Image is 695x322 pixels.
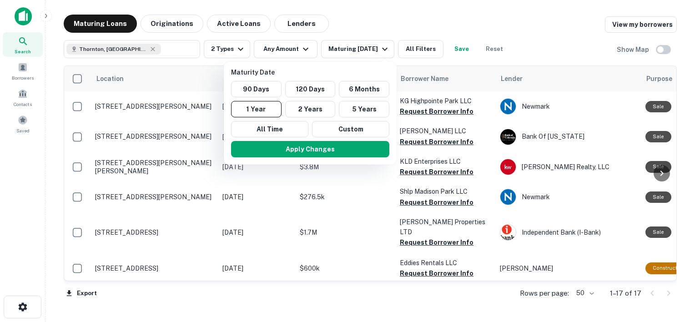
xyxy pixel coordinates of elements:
[285,101,336,117] button: 2 Years
[339,81,389,97] button: 6 Months
[339,101,389,117] button: 5 Years
[231,67,393,77] p: Maturity Date
[312,121,389,137] button: Custom
[285,81,336,97] button: 120 Days
[231,141,389,157] button: Apply Changes
[231,101,282,117] button: 1 Year
[650,249,695,293] iframe: Chat Widget
[231,81,282,97] button: 90 Days
[231,121,308,137] button: All Time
